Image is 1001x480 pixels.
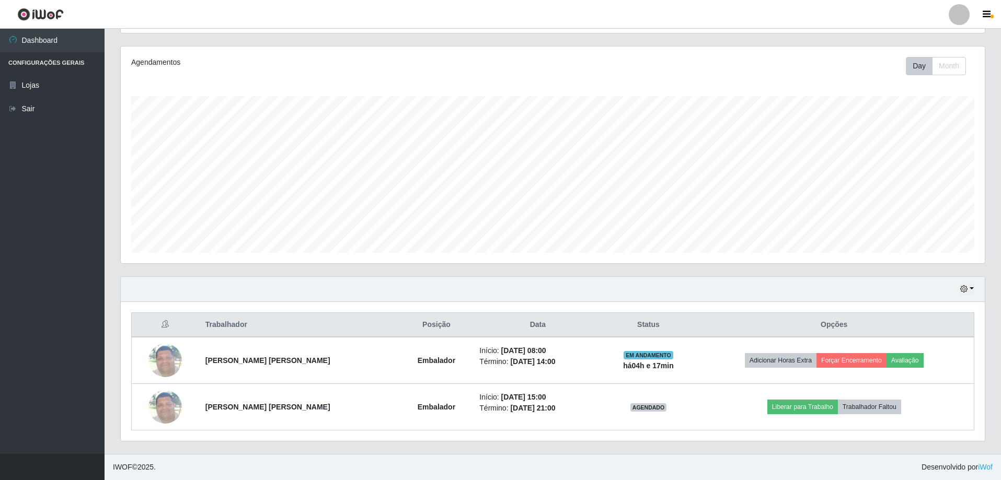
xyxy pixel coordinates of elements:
[745,353,816,368] button: Adicionar Horas Extra
[479,356,596,367] li: Término:
[479,345,596,356] li: Início:
[906,57,966,75] div: First group
[148,338,182,382] img: 1697490161329.jpeg
[978,463,993,471] a: iWof
[922,462,993,473] span: Desenvolvido por
[148,384,182,429] img: 1697490161329.jpeg
[199,313,400,337] th: Trabalhador
[510,357,555,366] time: [DATE] 14:00
[906,57,974,75] div: Toolbar with button groups
[418,403,455,411] strong: Embalador
[418,356,455,365] strong: Embalador
[932,57,966,75] button: Month
[479,403,596,414] li: Término:
[767,400,838,414] button: Liberar para Trabalho
[479,392,596,403] li: Início:
[623,361,674,370] strong: há 04 h e 17 min
[906,57,933,75] button: Day
[887,353,924,368] button: Avaliação
[473,313,602,337] th: Data
[630,403,667,412] span: AGENDADO
[602,313,694,337] th: Status
[113,462,156,473] span: © 2025 .
[624,351,673,359] span: EM ANDAMENTO
[694,313,974,337] th: Opções
[17,8,64,21] img: CoreUI Logo
[131,57,474,68] div: Agendamentos
[501,393,546,401] time: [DATE] 15:00
[400,313,474,337] th: Posição
[816,353,887,368] button: Forçar Encerramento
[205,356,330,365] strong: [PERSON_NAME] [PERSON_NAME]
[113,463,132,471] span: IWOF
[838,400,901,414] button: Trabalhador Faltou
[501,346,546,355] time: [DATE] 08:00
[205,403,330,411] strong: [PERSON_NAME] [PERSON_NAME]
[510,404,555,412] time: [DATE] 21:00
